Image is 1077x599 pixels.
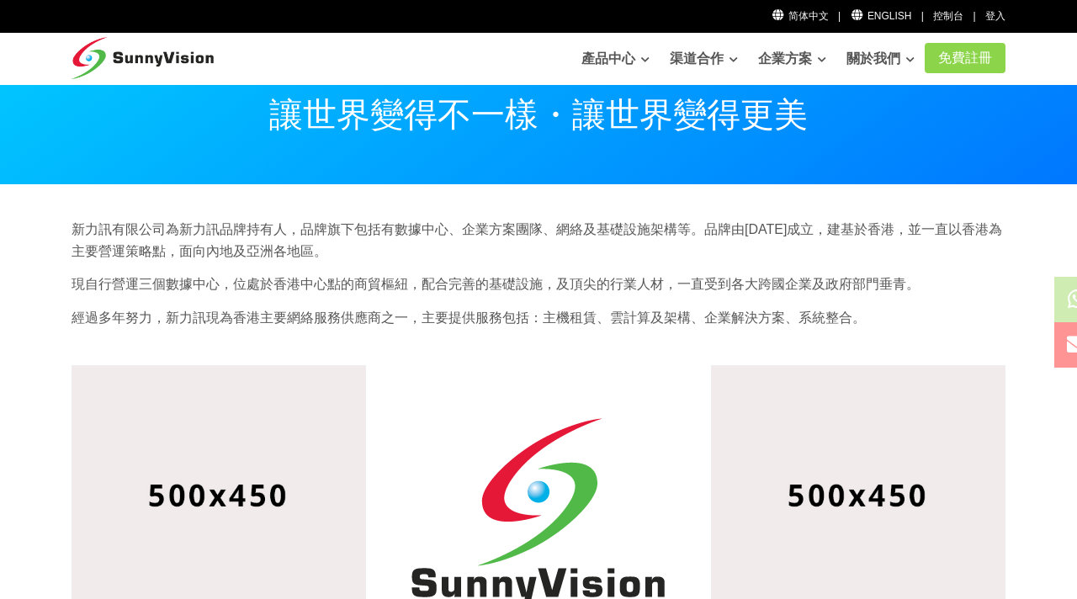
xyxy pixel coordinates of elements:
li: | [974,8,976,24]
a: 產品中心 [581,42,650,76]
a: 免費註冊 [925,43,1005,73]
p: 讓世界變得不一樣・讓世界變得更美 [72,98,1005,131]
li: | [838,8,841,24]
a: 简体中文 [771,10,829,22]
p: 經過多年努力，新力訊現為香港主要網絡服務供應商之一，主要提供服務包括：主機租賃、雲計算及架構、企業解決方案、系統整合。 [72,307,1005,329]
a: 關於我們 [846,42,915,76]
a: 登入 [985,10,1005,22]
a: 企業方案 [758,42,826,76]
a: 控制台 [933,10,963,22]
a: 渠道合作 [670,42,738,76]
li: | [921,8,924,24]
p: 現自行營運三個數據中心，位處於香港中心點的商貿樞紐，配合完善的基礎設施，及頂尖的行業人材，一直受到各大跨國企業及政府部門垂青。 [72,273,1005,295]
a: English [850,10,911,22]
p: 新力訊有限公司為新力訊品牌持有人，品牌旗下包括有數據中心、企業方案團隊、網絡及基礎設施架構等。品牌由[DATE]成立，建基於香港，並一直以香港為主要營運策略點，面向內地及亞洲各地區。 [72,219,1005,262]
